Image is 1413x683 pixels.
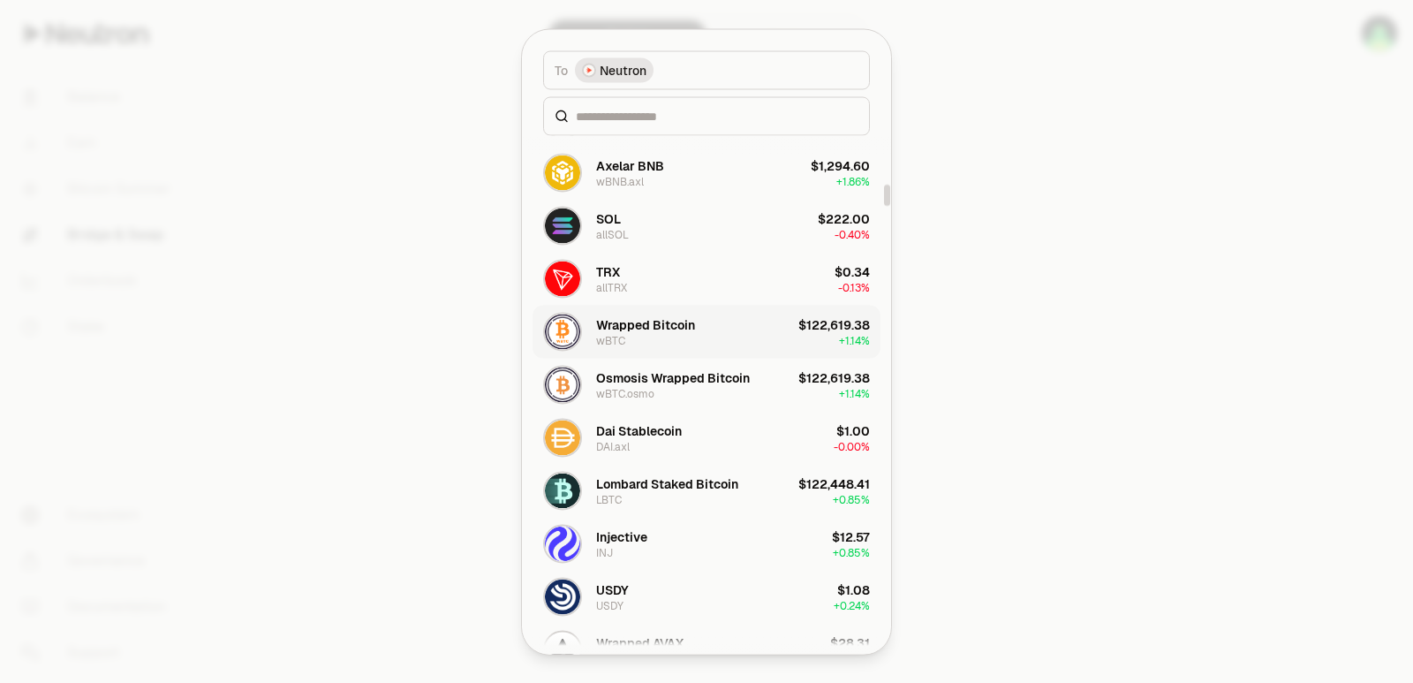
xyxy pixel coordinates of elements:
div: $122,619.38 [798,368,870,386]
span: + 1.14% [839,386,870,400]
img: USDY Logo [545,579,580,614]
img: allTRX Logo [545,261,580,296]
div: Dai Stablecoin [596,421,682,439]
div: $0.34 [835,262,870,280]
div: $122,619.38 [798,315,870,333]
div: $12.57 [832,527,870,545]
button: DAI.axl LogoDai StablecoinDAI.axl$1.00-0.00% [533,411,880,464]
div: $28.31 [830,634,870,651]
div: LBTC [596,492,622,506]
span: -0.13% [838,280,870,294]
span: + 0.85% [833,545,870,559]
div: TRX [596,262,620,280]
span: -0.00% [834,439,870,453]
span: To [555,61,568,79]
div: $222.00 [818,209,870,227]
div: Axelar BNB [596,156,664,174]
span: + 1.86% [836,174,870,188]
button: WAVAX.axl LogoWrapped AVAXWAVAX.axl$28.31-0.46% [533,623,880,676]
span: + 0.24% [834,598,870,612]
img: wBTC Logo [545,314,580,349]
div: USDY [596,598,623,612]
div: Lombard Staked Bitcoin [596,474,738,492]
div: wBNB.axl [596,174,644,188]
div: DAI.axl [596,439,630,453]
div: allSOL [596,227,629,241]
img: LBTC Logo [545,473,580,508]
button: allSOL LogoSOLallSOL$222.00-0.40% [533,199,880,252]
button: USDY LogoUSDYUSDY$1.08+0.24% [533,570,880,623]
img: DAI.axl Logo [545,420,580,455]
img: allSOL Logo [545,208,580,243]
div: $1.08 [837,581,870,598]
button: allTRX LogoTRXallTRX$0.34-0.13% [533,252,880,305]
div: wBTC [596,333,625,347]
div: allTRX [596,280,627,294]
div: SOL [596,209,621,227]
button: LBTC LogoLombard Staked BitcoinLBTC$122,448.41+0.85% [533,464,880,517]
img: wBTC.osmo Logo [545,367,580,402]
div: WAVAX.axl [596,651,647,665]
div: $122,448.41 [798,474,870,492]
div: Osmosis Wrapped Bitcoin [596,368,750,386]
div: USDY [596,581,629,598]
button: wBNB.axl LogoAxelar BNBwBNB.axl$1,294.60+1.86% [533,146,880,199]
div: INJ [596,545,613,559]
button: wBTC.osmo LogoOsmosis Wrapped BitcoinwBTC.osmo$122,619.38+1.14% [533,358,880,411]
span: + 0.85% [833,492,870,506]
div: Wrapped AVAX [596,634,684,651]
span: -0.40% [835,227,870,241]
button: ToNeutron LogoNeutron [543,50,870,89]
span: -0.46% [835,651,870,665]
button: INJ LogoInjectiveINJ$12.57+0.85% [533,517,880,570]
div: $1.00 [836,421,870,439]
button: wBTC LogoWrapped BitcoinwBTC$122,619.38+1.14% [533,305,880,358]
img: Neutron Logo [584,65,594,75]
img: wBNB.axl Logo [545,155,580,190]
img: WAVAX.axl Logo [545,632,580,667]
div: Injective [596,527,647,545]
span: Neutron [600,61,646,79]
div: Wrapped Bitcoin [596,315,695,333]
img: INJ Logo [545,526,580,561]
div: $1,294.60 [811,156,870,174]
span: + 1.14% [839,333,870,347]
div: wBTC.osmo [596,386,654,400]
